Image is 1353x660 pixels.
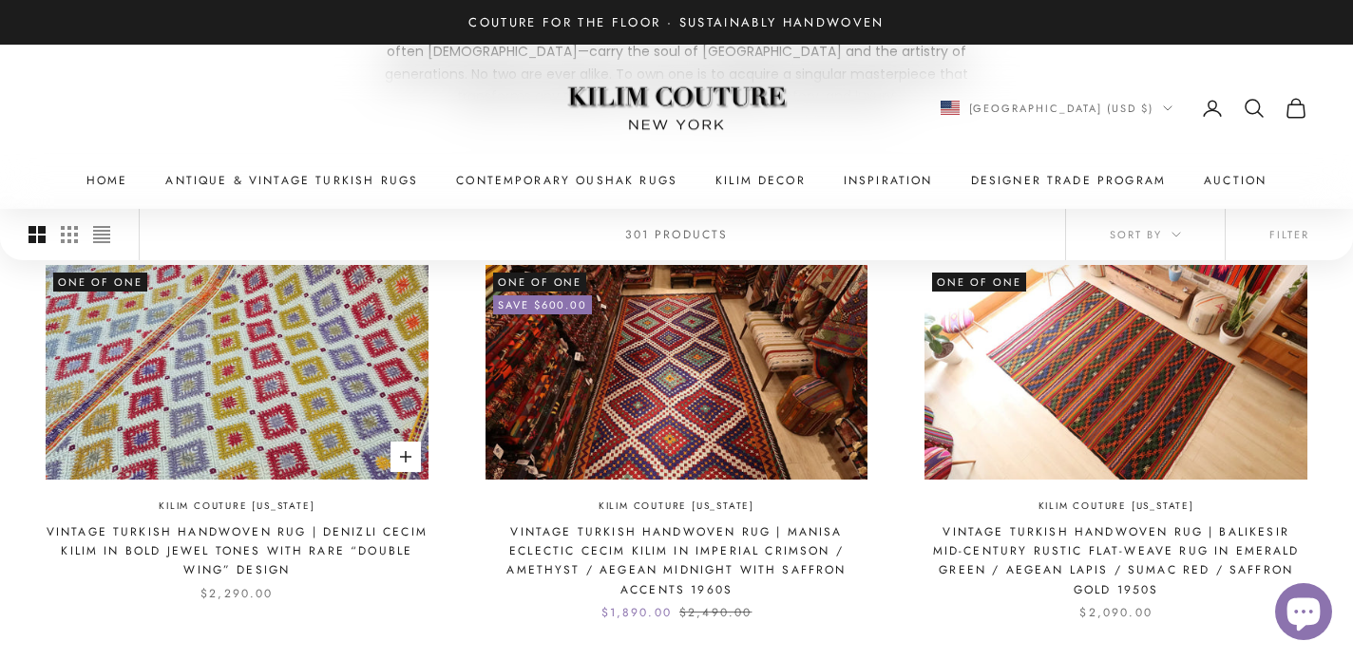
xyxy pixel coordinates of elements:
span: [GEOGRAPHIC_DATA] (USD $) [969,100,1154,117]
a: Kilim Couture [US_STATE] [159,499,314,515]
span: One of One [53,273,147,292]
a: Auction [1204,171,1267,190]
a: Vintage Turkish Handwoven Rug | Balikesir Mid-Century Rustic Flat-Weave Rug in Emerald Green / Ae... [924,522,1307,600]
button: Filter [1226,209,1353,260]
a: Kilim Couture [US_STATE] [599,499,754,515]
inbox-online-store-chat: Shopify online store chat [1269,583,1338,645]
a: Vintage Turkish Handwoven Rug | Manisa Eclectic Cecim Kilim in Imperial Crimson / Amethyst / Aege... [486,522,868,600]
p: 301 products [625,225,729,244]
a: Antique & Vintage Turkish Rugs [165,171,418,190]
span: Sort by [1110,226,1181,243]
a: Kilim Couture [US_STATE] [1039,499,1194,515]
summary: Kilim Decor [715,171,806,190]
a: Inspiration [844,171,933,190]
span: One of One [493,273,587,292]
nav: Secondary navigation [941,97,1308,120]
button: Switch to compact product images [93,209,110,260]
a: Designer Trade Program [971,171,1167,190]
compare-at-price: $2,490.00 [679,603,752,622]
button: Switch to smaller product images [61,209,78,260]
sale-price: $2,290.00 [200,584,273,603]
button: Sort by [1066,209,1225,260]
img: Logo of Kilim Couture New York [558,64,795,154]
sale-price: $1,890.00 [601,603,672,622]
img: Handwoven Kurdish Kilim Rug 6x9 ft from Turkey, Featuring Colorful Geometric Patterns [46,265,429,480]
a: Vintage Turkish Handwoven Rug | Denizli Cecim Kilim in Bold Jewel Tones with Rare “Double Wing” D... [46,522,429,580]
sale-price: $2,090.00 [1079,603,1152,622]
img: United States [941,101,960,115]
a: Home [86,171,128,190]
p: Couture for the Floor · Sustainably Handwoven [468,12,884,32]
on-sale-badge: Save $600.00 [493,295,593,314]
span: One of One [932,273,1026,292]
button: Change country or currency [941,100,1173,117]
nav: Primary navigation [46,171,1307,190]
button: Switch to larger product images [29,209,46,260]
a: Contemporary Oushak Rugs [456,171,677,190]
